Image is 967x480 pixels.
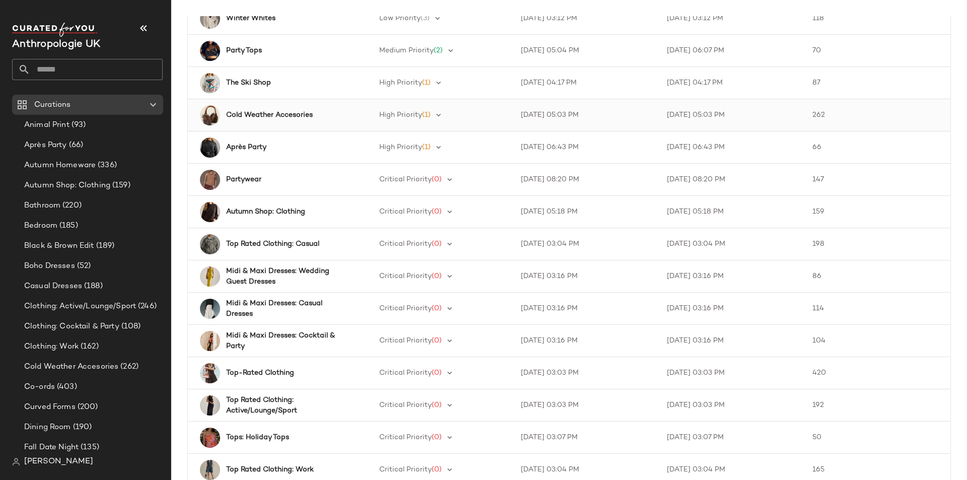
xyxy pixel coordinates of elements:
[432,337,442,345] span: (0)
[200,138,220,158] img: 4113728860049_004_e4
[513,422,659,454] td: [DATE] 03:07 PM
[200,428,220,448] img: 4142464030053_266_b
[513,228,659,260] td: [DATE] 03:04 PM
[432,305,442,312] span: (0)
[659,196,805,228] td: [DATE] 05:18 PM
[659,35,805,67] td: [DATE] 06:07 PM
[804,325,950,357] td: 104
[513,357,659,389] td: [DATE] 03:03 PM
[12,23,98,37] img: cfy_white_logo.C9jOOHJF.svg
[82,281,103,292] span: (188)
[432,466,442,473] span: (0)
[200,460,220,480] img: 4130957990163_037_b
[200,202,220,222] img: 4111477790050_021_e4
[57,220,78,232] span: (185)
[659,293,805,325] td: [DATE] 03:16 PM
[513,325,659,357] td: [DATE] 03:16 PM
[67,140,84,151] span: (66)
[24,281,82,292] span: Casual Dresses
[24,180,110,191] span: Autumn Shop: Clothing
[422,144,431,151] span: (1)
[379,111,422,119] span: High Priority
[379,176,432,183] span: Critical Priority
[379,434,432,441] span: Critical Priority
[226,174,261,185] b: Partywear
[226,464,314,475] b: Top Rated Clothing: Work
[24,456,93,468] span: [PERSON_NAME]
[422,111,431,119] span: (1)
[24,200,60,212] span: Bathroom
[804,422,950,454] td: 50
[804,35,950,67] td: 70
[804,67,950,99] td: 87
[804,196,950,228] td: 159
[659,389,805,422] td: [DATE] 03:03 PM
[659,164,805,196] td: [DATE] 08:20 PM
[379,15,421,22] span: Low Priority
[379,369,432,377] span: Critical Priority
[804,164,950,196] td: 147
[432,176,442,183] span: (0)
[24,422,71,433] span: Dining Room
[34,99,71,111] span: Curations
[379,337,432,345] span: Critical Priority
[12,39,100,50] span: Current Company Name
[379,401,432,409] span: Critical Priority
[12,458,20,466] img: svg%3e
[226,395,349,416] b: Top Rated Clothing: Active/Lounge/Sport
[24,220,57,232] span: Bedroom
[226,298,349,319] b: Midi & Maxi Dresses: Casual Dresses
[513,293,659,325] td: [DATE] 03:16 PM
[432,240,442,248] span: (0)
[513,164,659,196] td: [DATE] 08:20 PM
[75,260,91,272] span: (52)
[379,144,422,151] span: High Priority
[226,78,271,88] b: The Ski Shop
[804,260,950,293] td: 86
[513,35,659,67] td: [DATE] 05:04 PM
[226,110,313,120] b: Cold Weather Accesories
[659,422,805,454] td: [DATE] 03:07 PM
[24,381,55,393] span: Co-ords
[659,228,805,260] td: [DATE] 03:04 PM
[432,369,442,377] span: (0)
[24,240,94,252] span: Black & Brown Edit
[55,381,77,393] span: (403)
[119,321,141,332] span: (108)
[434,47,443,54] span: (2)
[659,3,805,35] td: [DATE] 03:12 PM
[200,363,220,383] img: 4130556770013_020_b
[24,321,119,332] span: Clothing: Cocktail & Party
[513,99,659,131] td: [DATE] 05:03 PM
[379,208,432,216] span: Critical Priority
[71,422,92,433] span: (190)
[226,207,305,217] b: Autumn Shop: Clothing
[659,357,805,389] td: [DATE] 03:03 PM
[110,180,130,191] span: (159)
[379,240,432,248] span: Critical Priority
[118,361,139,373] span: (262)
[226,432,289,443] b: Tops: Holiday Tops
[200,331,220,351] img: 4130608080003_041_e20
[513,389,659,422] td: [DATE] 03:03 PM
[513,3,659,35] td: [DATE] 03:12 PM
[226,368,294,378] b: Top-Rated Clothing
[659,325,805,357] td: [DATE] 03:16 PM
[659,260,805,293] td: [DATE] 03:16 PM
[804,99,950,131] td: 262
[226,142,266,153] b: Après Party
[79,442,99,453] span: (135)
[513,260,659,293] td: [DATE] 03:16 PM
[24,442,79,453] span: Fall Date Night
[200,299,220,319] img: 4130916210342_018_b
[24,301,136,312] span: Clothing: Active/Lounge/Sport
[24,341,79,353] span: Clothing: Work
[24,361,118,373] span: Cold Weather Accesories
[70,119,86,131] span: (93)
[226,239,319,249] b: Top Rated Clothing: Casual
[379,466,432,473] span: Critical Priority
[94,240,115,252] span: (189)
[659,131,805,164] td: [DATE] 06:43 PM
[200,105,220,125] img: 4156637720129_021_e
[200,9,220,29] img: 4110089450135_017_b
